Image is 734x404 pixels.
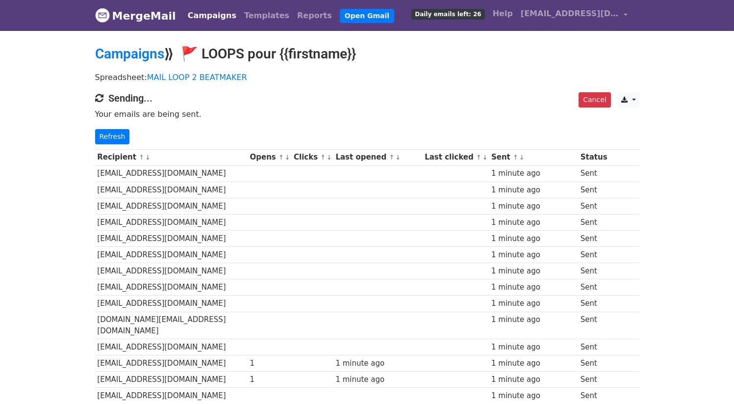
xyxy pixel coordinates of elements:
div: 1 minute ago [491,217,576,228]
th: Last clicked [422,149,489,165]
p: Your emails are being sent. [95,109,639,119]
a: ↑ [278,154,284,161]
td: Sent [578,231,609,247]
td: [EMAIL_ADDRESS][DOMAIN_NAME] [95,231,248,247]
span: [EMAIL_ADDRESS][DOMAIN_NAME] [521,8,619,20]
a: Reports [293,6,336,26]
td: Sent [578,355,609,372]
td: [EMAIL_ADDRESS][DOMAIN_NAME] [95,165,248,182]
a: Cancel [579,92,610,108]
h4: Sending... [95,92,639,104]
div: 1 minute ago [491,168,576,179]
a: Campaigns [95,46,164,62]
img: MergeMail logo [95,8,110,23]
td: Sent [578,296,609,312]
td: [DOMAIN_NAME][EMAIL_ADDRESS][DOMAIN_NAME] [95,312,248,339]
td: [EMAIL_ADDRESS][DOMAIN_NAME] [95,372,248,388]
td: Sent [578,165,609,182]
td: Sent [578,198,609,214]
td: Sent [578,339,609,355]
a: ↓ [395,154,401,161]
th: Sent [489,149,578,165]
div: 1 minute ago [491,390,576,402]
div: 1 minute ago [335,358,420,369]
a: MAIL LOOP 2 BEATMAKER [147,73,247,82]
a: ↑ [513,154,518,161]
div: 1 [250,358,289,369]
th: Clicks [291,149,333,165]
span: Daily emails left: 26 [411,9,484,20]
td: [EMAIL_ADDRESS][DOMAIN_NAME] [95,279,248,296]
td: [EMAIL_ADDRESS][DOMAIN_NAME] [95,296,248,312]
div: 1 minute ago [491,249,576,261]
a: Open Gmail [340,9,394,23]
div: 1 minute ago [491,374,576,385]
div: 1 minute ago [491,266,576,277]
a: MergeMail [95,5,176,26]
a: Templates [240,6,293,26]
th: Status [578,149,609,165]
a: Refresh [95,129,130,144]
td: [EMAIL_ADDRESS][DOMAIN_NAME] [95,214,248,230]
th: Recipient [95,149,248,165]
div: 1 minute ago [491,282,576,293]
div: 1 minute ago [491,201,576,212]
div: 1 minute ago [491,314,576,325]
div: 1 minute ago [491,233,576,244]
a: ↓ [519,154,525,161]
div: 1 minute ago [491,185,576,196]
a: Campaigns [184,6,240,26]
td: [EMAIL_ADDRESS][DOMAIN_NAME] [95,339,248,355]
td: Sent [578,247,609,263]
td: [EMAIL_ADDRESS][DOMAIN_NAME] [95,182,248,198]
td: [EMAIL_ADDRESS][DOMAIN_NAME] [95,247,248,263]
p: Spreadsheet: [95,72,639,82]
a: ↓ [145,154,151,161]
a: ↑ [476,154,481,161]
div: 1 [250,374,289,385]
a: Help [489,4,517,24]
div: 1 minute ago [491,298,576,309]
td: Sent [578,182,609,198]
td: Sent [578,372,609,388]
td: Sent [578,312,609,339]
h2: ⟫ 🚩 LOOPS pour {{firstname}} [95,46,639,62]
a: ↓ [285,154,290,161]
td: Sent [578,263,609,279]
th: Opens [248,149,292,165]
a: ↓ [327,154,332,161]
a: [EMAIL_ADDRESS][DOMAIN_NAME] [517,4,632,27]
a: ↑ [139,154,144,161]
a: Daily emails left: 26 [407,4,488,24]
td: [EMAIL_ADDRESS][DOMAIN_NAME] [95,198,248,214]
a: ↓ [482,154,488,161]
td: Sent [578,388,609,404]
td: Sent [578,214,609,230]
div: 1 minute ago [491,358,576,369]
td: [EMAIL_ADDRESS][DOMAIN_NAME] [95,263,248,279]
th: Last opened [333,149,423,165]
td: Sent [578,279,609,296]
div: 1 minute ago [335,374,420,385]
div: 1 minute ago [491,342,576,353]
a: ↑ [389,154,394,161]
a: ↑ [320,154,326,161]
td: [EMAIL_ADDRESS][DOMAIN_NAME] [95,388,248,404]
td: [EMAIL_ADDRESS][DOMAIN_NAME] [95,355,248,372]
